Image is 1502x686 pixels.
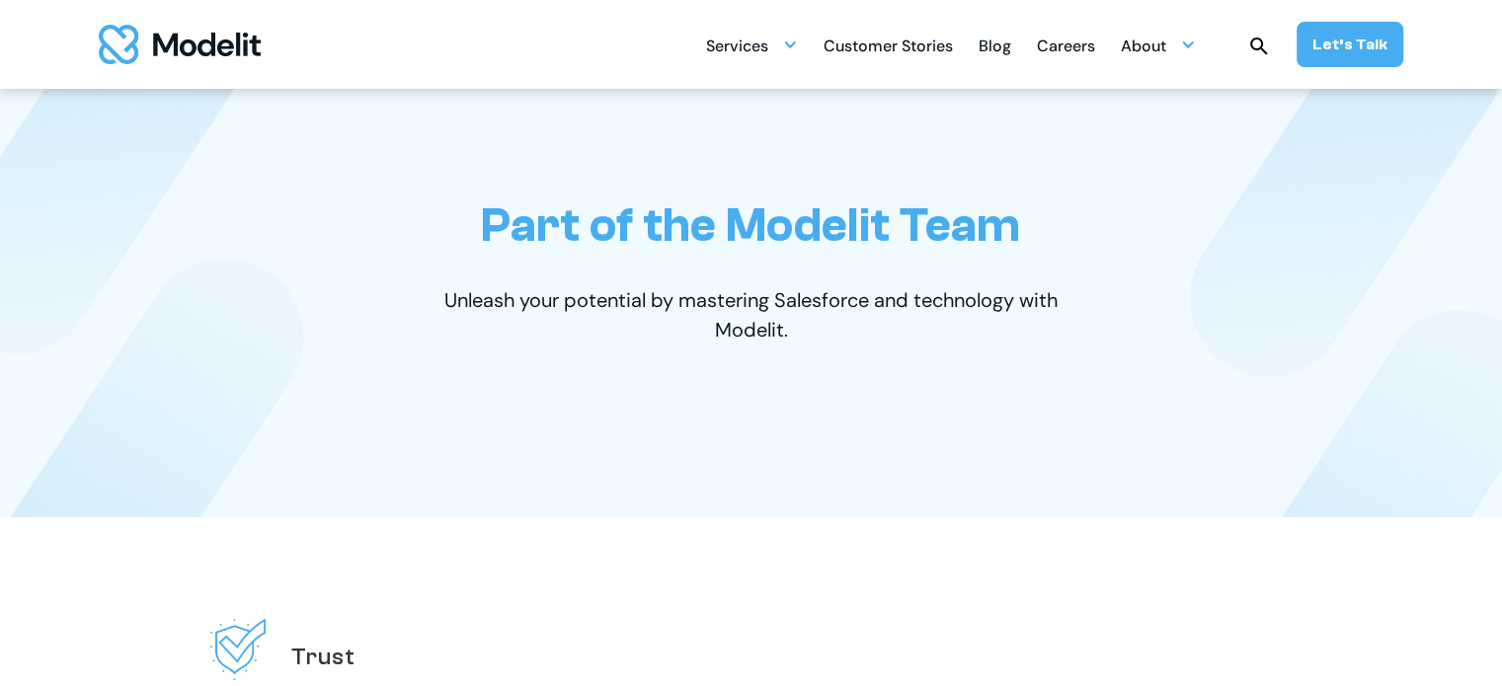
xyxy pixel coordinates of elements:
[979,29,1011,67] div: Blog
[1037,26,1095,64] a: Careers
[824,29,953,67] div: Customer Stories
[1037,29,1095,67] div: Careers
[1297,22,1403,67] a: Let’s Talk
[99,25,261,64] img: modelit logo
[411,285,1092,344] p: Unleash your potential by mastering Salesforce and technology with Modelit.
[706,29,768,67] div: Services
[1121,26,1196,64] div: About
[1121,29,1166,67] div: About
[291,642,356,672] h2: Trust
[481,197,1020,254] h1: Part of the Modelit Team
[824,26,953,64] a: Customer Stories
[1312,34,1387,55] div: Let’s Talk
[99,25,261,64] a: home
[979,26,1011,64] a: Blog
[706,26,798,64] div: Services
